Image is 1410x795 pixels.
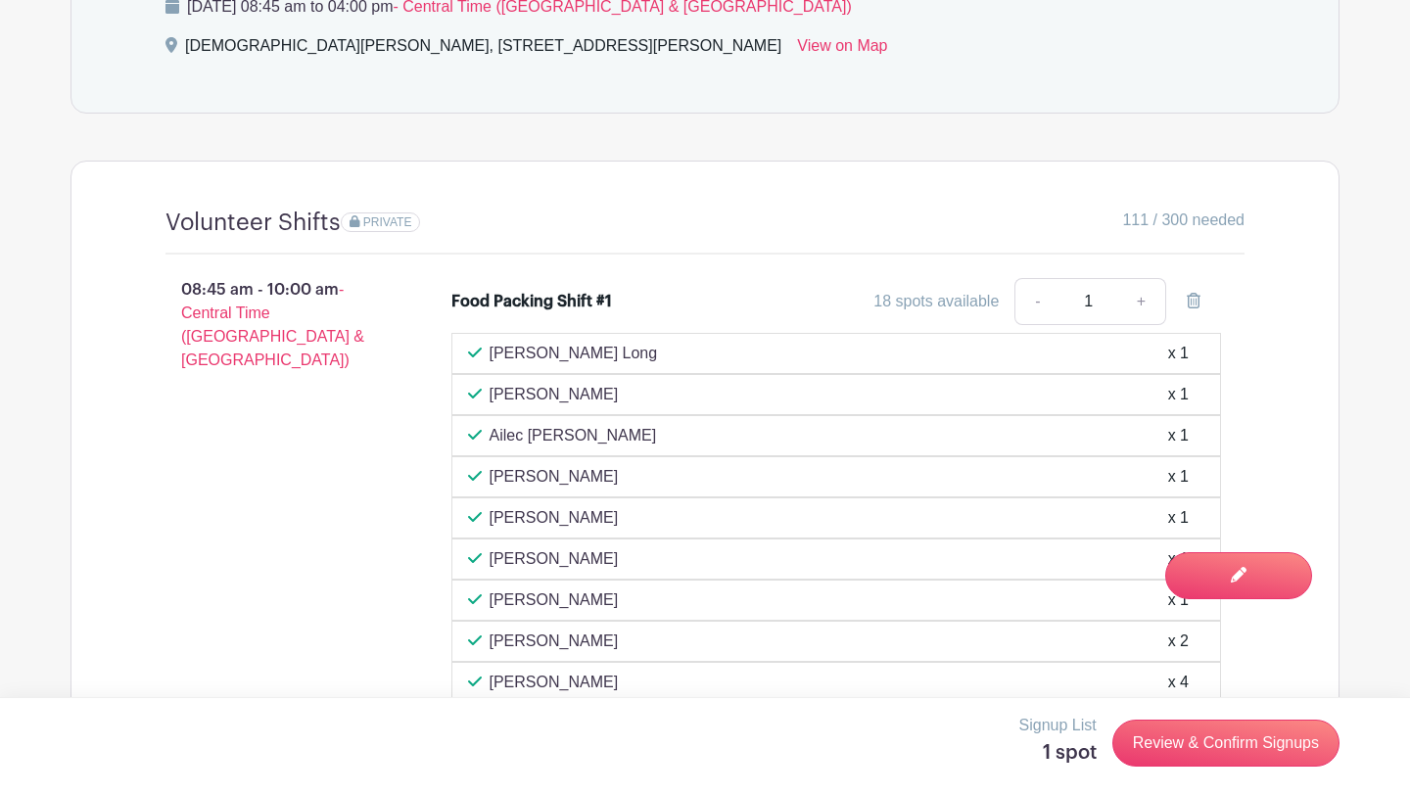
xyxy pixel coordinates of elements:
[490,383,619,406] p: [PERSON_NAME]
[490,342,658,365] p: [PERSON_NAME] Long
[1168,547,1189,571] div: x 1
[1168,588,1189,612] div: x 1
[1168,506,1189,530] div: x 1
[185,34,781,66] div: [DEMOGRAPHIC_DATA][PERSON_NAME], [STREET_ADDRESS][PERSON_NAME]
[1168,424,1189,447] div: x 1
[1019,714,1097,737] p: Signup List
[451,290,612,313] div: Food Packing Shift #1
[1112,720,1339,767] a: Review & Confirm Signups
[490,506,619,530] p: [PERSON_NAME]
[490,630,619,653] p: [PERSON_NAME]
[181,281,364,368] span: - Central Time ([GEOGRAPHIC_DATA] & [GEOGRAPHIC_DATA])
[1168,342,1189,365] div: x 1
[873,290,999,313] div: 18 spots available
[1122,209,1245,232] span: 111 / 300 needed
[490,465,619,489] p: [PERSON_NAME]
[490,424,657,447] p: Ailec [PERSON_NAME]
[1117,278,1166,325] a: +
[134,270,420,380] p: 08:45 am - 10:00 am
[490,588,619,612] p: [PERSON_NAME]
[165,209,341,237] h4: Volunteer Shifts
[1019,741,1097,765] h5: 1 spot
[490,547,619,571] p: [PERSON_NAME]
[490,671,619,694] p: [PERSON_NAME]
[1014,278,1059,325] a: -
[1168,383,1189,406] div: x 1
[1168,630,1189,653] div: x 2
[797,34,887,66] a: View on Map
[363,215,412,229] span: PRIVATE
[1168,465,1189,489] div: x 1
[1168,671,1189,694] div: x 4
